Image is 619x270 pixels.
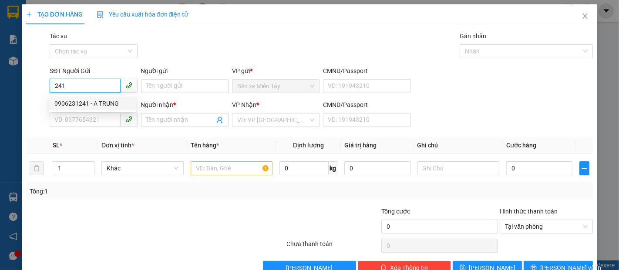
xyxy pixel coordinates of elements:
span: VP Nhận [232,101,256,108]
span: close [582,13,589,20]
span: phone [125,82,132,89]
div: CMND/Passport [323,66,410,76]
input: Ghi Chú [417,161,500,175]
div: 0906231241 - A TRUNG [49,97,136,110]
span: Cước hàng [506,142,536,149]
input: 0 [344,161,410,175]
span: user-add [216,117,223,123]
div: Tổng: 1 [30,187,239,196]
div: Người gửi [141,66,229,76]
span: Khác [107,162,178,175]
span: plus [580,165,589,172]
span: Tại văn phòng [505,220,588,233]
span: Bến xe Miền Tây [237,80,314,93]
span: phone [125,116,132,123]
span: kg [329,161,337,175]
span: Định lượng [293,142,324,149]
span: SL [53,142,60,149]
th: Ghi chú [414,137,503,154]
div: Chưa thanh toán [286,239,381,254]
div: CMND/Passport [323,100,410,110]
label: Tác vụ [50,33,67,40]
span: Đơn vị tính [101,142,134,149]
button: plus [579,161,590,175]
div: SĐT Người Gửi [50,66,137,76]
button: delete [30,161,44,175]
label: Hình thức thanh toán [500,208,558,215]
span: Tổng cước [381,208,410,215]
div: Người nhận [141,100,229,110]
span: Yêu cầu xuất hóa đơn điện tử [97,11,188,18]
div: 0906231241 - A TRUNG [54,99,131,108]
span: TẠO ĐƠN HÀNG [26,11,83,18]
img: icon [97,11,104,18]
div: VP gửi [232,66,320,76]
span: Giá trị hàng [344,142,377,149]
span: Tên hàng [191,142,219,149]
input: VD: Bàn, Ghế [191,161,273,175]
button: Close [573,4,597,29]
label: Gán nhãn [460,33,486,40]
span: plus [26,11,32,17]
